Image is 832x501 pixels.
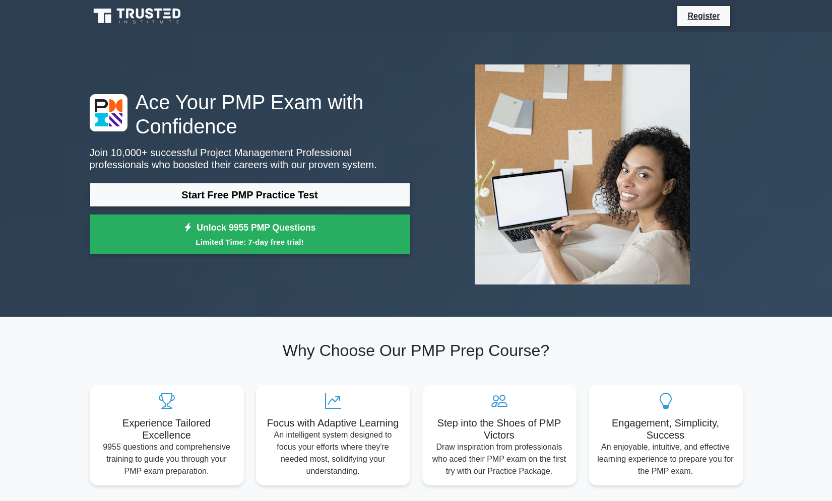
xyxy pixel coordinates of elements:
p: Join 10,000+ successful Project Management Professional professionals who boosted their careers w... [90,147,410,171]
p: An enjoyable, intuitive, and effective learning experience to prepare you for the PMP exam. [597,441,735,477]
h1: Ace Your PMP Exam with Confidence [90,90,410,138]
p: Draw inspiration from professionals who aced their PMP exam on the first try with our Practice Pa... [430,441,568,477]
p: 9955 questions and comprehensive training to guide you through your PMP exam preparation. [98,441,236,477]
h5: Engagement, Simplicity, Success [597,417,735,441]
h2: Why Choose Our PMP Prep Course? [90,341,743,360]
a: Unlock 9955 PMP QuestionsLimited Time: 7-day free trial! [90,214,410,255]
h5: Focus with Adaptive Learning [264,417,402,429]
small: Limited Time: 7-day free trial! [102,236,398,248]
p: An intelligent system designed to focus your efforts where they're needed most, solidifying your ... [264,429,402,477]
h5: Step into the Shoes of PMP Victors [430,417,568,441]
h5: Experience Tailored Excellence [98,417,236,441]
a: Start Free PMP Practice Test [90,183,410,207]
a: Register [681,10,726,22]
